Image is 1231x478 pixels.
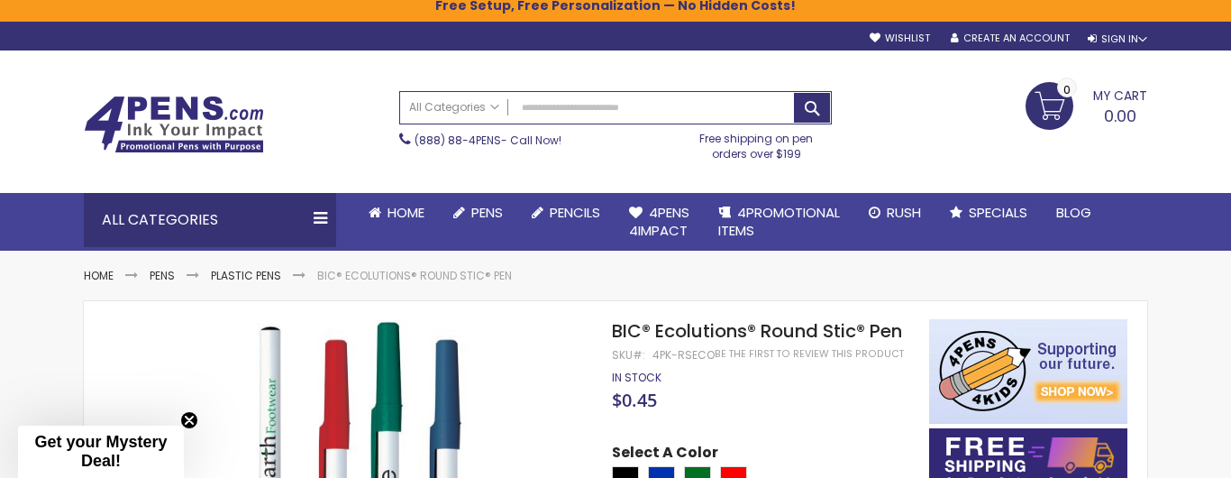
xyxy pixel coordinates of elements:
a: Create an Account [951,32,1070,45]
span: 4PROMOTIONAL ITEMS [718,203,840,240]
span: Blog [1056,203,1091,222]
span: 0 [1063,81,1071,98]
span: All Categories [409,100,499,115]
a: Home [354,193,439,233]
div: All Categories [84,193,336,247]
a: (888) 88-4PENS [415,133,501,148]
div: Get your Mystery Deal!Close teaser [18,426,184,478]
li: BIC® Ecolutions® Round Stic® Pen [317,269,512,283]
span: $0.45 [612,388,657,412]
div: Free shipping on pen orders over $199 [681,124,833,161]
a: Rush [854,193,935,233]
a: Pens [439,193,517,233]
a: Be the first to review this product [715,347,904,361]
span: Pens [471,203,503,222]
a: Blog [1042,193,1106,233]
a: Plastic Pens [211,268,281,283]
strong: SKU [612,347,645,363]
div: Sign In [1088,32,1147,46]
a: 0.00 0 [1026,82,1147,127]
span: Select A Color [612,443,718,467]
span: Specials [969,203,1027,222]
span: BIC® Ecolutions® Round Stic® Pen [612,318,902,344]
span: Pencils [550,203,600,222]
span: Home [388,203,424,222]
button: Close teaser [180,411,198,429]
div: Availability [612,371,661,385]
a: All Categories [400,92,508,122]
span: - Call Now! [415,133,561,148]
span: Rush [887,203,921,222]
span: Get your Mystery Deal! [34,433,167,470]
a: Pens [150,268,175,283]
div: 4PK-RSECO [652,348,715,363]
img: 4Pens Custom Pens and Promotional Products [84,96,264,153]
a: 4PROMOTIONALITEMS [704,193,854,252]
img: 4pens 4 kids [929,319,1127,424]
a: Specials [935,193,1042,233]
span: 0.00 [1104,105,1136,127]
span: 4Pens 4impact [629,203,689,240]
a: Pencils [517,193,615,233]
a: 4Pens4impact [615,193,704,252]
a: Home [84,268,114,283]
span: In stock [612,370,661,385]
a: Wishlist [870,32,930,45]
